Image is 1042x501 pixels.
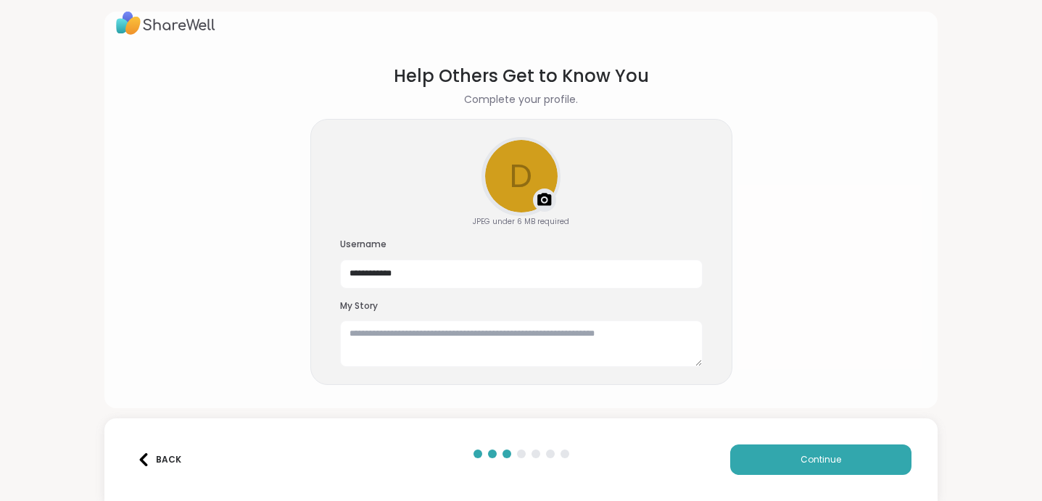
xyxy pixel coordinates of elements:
div: JPEG under 6 MB required [473,216,569,227]
h3: Username [340,239,703,251]
div: Back [137,453,181,466]
button: Continue [730,444,911,475]
h2: Complete your profile. [464,92,578,107]
img: ShareWell Logo [116,7,215,40]
span: Continue [801,453,841,466]
h3: My Story [340,300,703,312]
h1: Help Others Get to Know You [394,63,649,89]
button: Back [131,444,189,475]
